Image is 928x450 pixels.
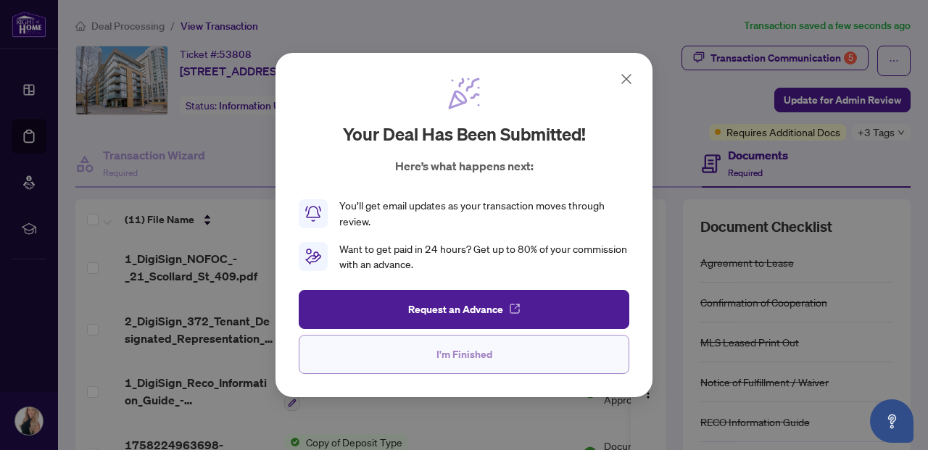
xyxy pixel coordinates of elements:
div: You’ll get email updates as your transaction moves through review. [339,198,629,230]
div: Want to get paid in 24 hours? Get up to 80% of your commission with an advance. [339,241,629,273]
span: I'm Finished [436,343,492,366]
span: Request an Advance [408,298,503,321]
button: I'm Finished [299,335,629,374]
h2: Your deal has been submitted! [343,122,586,146]
p: Here’s what happens next: [395,157,534,175]
button: Open asap [870,399,913,443]
button: Request an Advance [299,290,629,329]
